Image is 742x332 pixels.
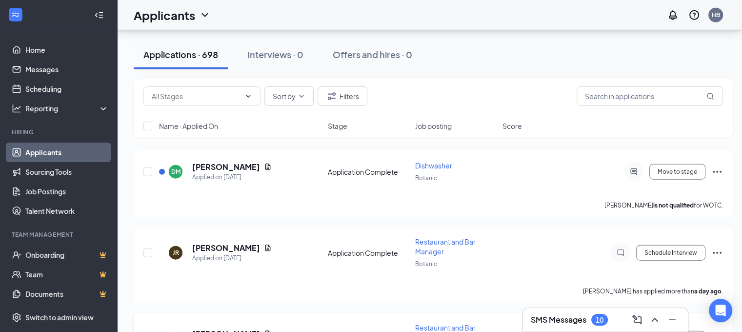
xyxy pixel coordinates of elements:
[25,40,109,60] a: Home
[192,172,272,182] div: Applied on [DATE]
[647,312,662,328] button: ChevronUp
[666,314,678,326] svg: Minimize
[667,9,679,21] svg: Notifications
[173,249,179,257] div: JR
[244,92,252,100] svg: ChevronDown
[25,143,109,162] a: Applicants
[711,166,723,178] svg: Ellipses
[604,201,723,209] p: [PERSON_NAME] for WOTC.
[25,245,109,265] a: OnboardingCrown
[333,48,412,61] div: Offers and hires · 0
[134,7,195,23] h1: Applicants
[25,104,109,113] div: Reporting
[694,288,722,295] b: a day ago
[326,90,338,102] svg: Filter
[12,128,107,136] div: Hiring
[264,86,314,106] button: Sort byChevronDown
[247,48,303,61] div: Interviews · 0
[318,86,367,106] button: Filter Filters
[25,162,109,182] a: Sourcing Tools
[264,163,272,171] svg: Document
[143,48,218,61] div: Applications · 698
[596,316,603,324] div: 10
[192,253,272,263] div: Applied on [DATE]
[25,182,109,201] a: Job Postings
[328,167,409,177] div: Application Complete
[415,121,452,131] span: Job posting
[415,161,452,170] span: Dishwasher
[649,164,705,180] button: Move to stage
[11,10,20,20] svg: WorkstreamLogo
[415,237,476,256] span: Restaurant and Bar Manager
[12,104,21,113] svg: Analysis
[629,312,645,328] button: ComposeMessage
[264,244,272,252] svg: Document
[712,11,720,19] div: HB
[12,312,21,322] svg: Settings
[653,202,694,209] b: is not qualified
[502,121,522,131] span: Score
[328,248,409,258] div: Application Complete
[415,174,437,182] span: Botanic
[273,93,296,100] span: Sort by
[152,91,241,102] input: All Stages
[159,121,218,131] span: Name · Applied On
[631,314,643,326] svg: ComposeMessage
[94,10,104,20] svg: Collapse
[199,9,211,21] svg: ChevronDown
[577,86,723,106] input: Search in applications
[664,312,680,328] button: Minimize
[711,247,723,259] svg: Ellipses
[25,60,109,79] a: Messages
[583,287,723,295] p: [PERSON_NAME] has applied more than .
[649,314,661,326] svg: ChevronUp
[531,314,586,325] h3: SMS Messages
[615,249,626,257] svg: ChatInactive
[25,265,109,284] a: TeamCrown
[709,299,732,322] div: Open Intercom Messenger
[12,230,107,239] div: Team Management
[415,260,437,268] span: Botanic
[171,167,180,176] div: DM
[688,9,700,21] svg: QuestionInfo
[706,92,714,100] svg: MagnifyingGlass
[328,121,347,131] span: Stage
[192,162,260,172] h5: [PERSON_NAME]
[628,168,640,176] svg: ActiveChat
[25,201,109,221] a: Talent Network
[192,243,260,253] h5: [PERSON_NAME]
[25,79,109,99] a: Scheduling
[298,92,305,100] svg: ChevronDown
[25,284,109,304] a: DocumentsCrown
[636,245,705,261] button: Schedule Interview
[25,312,94,322] div: Switch to admin view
